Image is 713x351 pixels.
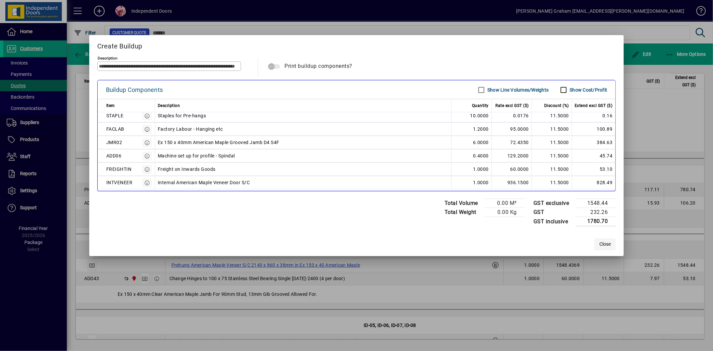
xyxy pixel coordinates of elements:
[572,136,616,149] td: 384.63
[452,109,492,122] td: 10.0000
[155,122,452,136] td: Factory Labour - Hanging etc
[576,208,616,217] td: 232.26
[158,102,180,110] span: Description
[544,102,569,110] span: Discount (%)
[572,109,616,122] td: 0.16
[452,162,492,176] td: 1.0000
[532,149,572,162] td: 11.5000
[576,217,616,226] td: 1780.70
[494,165,529,173] div: 60.0000
[494,179,529,187] div: 936.1500
[494,138,529,146] div: 72.4350
[486,87,549,93] label: Show Line Volumes/Weights
[155,109,452,122] td: Staples for Pre-hangs
[530,199,576,208] td: GST exclusive
[572,176,616,189] td: 828.49
[494,112,529,120] div: 0.0176
[106,102,115,110] span: Item
[485,208,525,217] td: 0.00 Kg
[106,152,122,160] div: ADD06
[530,217,576,226] td: GST inclusive
[572,149,616,162] td: 45.74
[572,122,616,136] td: 100.89
[89,35,624,54] h2: Create Buildup
[106,138,122,146] div: JMR02
[98,56,117,61] mat-label: Description
[599,241,611,248] span: Close
[441,208,485,217] td: Total Weight
[532,176,572,189] td: 11.5000
[155,149,452,162] td: Machine set up for profile - Spindal
[155,162,452,176] td: Freight on Inwards Goods
[155,136,452,149] td: Ex 150 x 40mm American Maple Grooved Jamb D4 S4F
[494,125,529,133] div: 95.0000
[452,176,492,189] td: 1.0000
[106,85,163,95] div: Buildup Components
[532,122,572,136] td: 11.5000
[441,199,485,208] td: Total Volume
[532,109,572,122] td: 11.5000
[106,165,132,173] div: FREIGHTIN
[594,238,616,250] button: Close
[572,162,616,176] td: 53.10
[485,199,525,208] td: 0.00 M³
[495,102,529,110] span: Rate excl GST ($)
[106,179,133,187] div: INTVENEER
[530,208,576,217] td: GST
[452,136,492,149] td: 6.0000
[494,152,529,160] div: 129.2000
[106,112,124,120] div: STAPLE
[532,162,572,176] td: 11.5000
[576,199,616,208] td: 1548.44
[575,102,613,110] span: Extend excl GST ($)
[532,136,572,149] td: 11.5000
[568,87,607,93] label: Show Cost/Profit
[452,149,492,162] td: 0.4000
[106,125,124,133] div: FACLAB
[285,63,353,69] span: Print buildup components?
[472,102,489,110] span: Quantity
[155,176,452,189] td: Internal American Maple Veneer Door S/C
[452,122,492,136] td: 1.2000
